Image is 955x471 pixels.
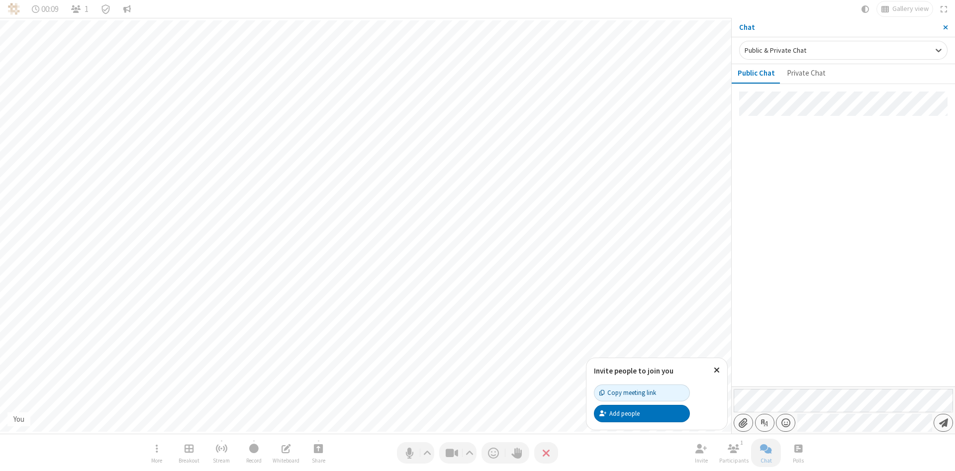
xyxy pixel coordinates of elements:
span: Gallery view [892,5,929,13]
span: Invite [695,458,708,464]
div: Copy meeting link [599,388,656,397]
button: Copy meeting link [594,384,690,401]
button: Open shared whiteboard [271,439,301,467]
span: Chat [761,458,772,464]
p: Chat [739,22,936,33]
div: 1 [738,438,746,447]
button: Start sharing [303,439,333,467]
button: Close chat [751,439,781,467]
div: Meeting details Encryption enabled [96,1,115,16]
button: Start streaming [206,439,236,467]
button: Public Chat [732,64,781,83]
button: Manage Breakout Rooms [174,439,204,467]
span: 00:09 [41,4,59,14]
div: Timer [28,1,63,16]
label: Invite people to join you [594,366,673,376]
button: Send a reaction [481,442,505,464]
span: Whiteboard [273,458,299,464]
span: Participants [719,458,749,464]
button: Add people [594,405,690,422]
button: Open poll [783,439,813,467]
button: Open participant list [719,439,749,467]
div: You [10,414,28,425]
button: Change layout [877,1,933,16]
button: Fullscreen [937,1,952,16]
span: More [151,458,162,464]
button: Open participant list [67,1,93,16]
button: Send message [934,414,953,432]
button: Show formatting [755,414,774,432]
button: End or leave meeting [534,442,558,464]
span: Polls [793,458,804,464]
span: Share [312,458,325,464]
button: Stop video (Alt+V) [439,442,477,464]
button: Open menu [142,439,172,467]
img: QA Selenium DO NOT DELETE OR CHANGE [8,3,20,15]
button: Raise hand [505,442,529,464]
button: Private Chat [781,64,832,83]
button: Audio settings [421,442,434,464]
button: Conversation [119,1,135,16]
button: Close sidebar [936,18,955,37]
span: Breakout [179,458,199,464]
button: Using system theme [858,1,873,16]
button: Start recording [239,439,269,467]
span: Stream [213,458,230,464]
button: Video setting [463,442,477,464]
button: Open menu [776,414,795,432]
button: Invite participants (Alt+I) [686,439,716,467]
span: 1 [85,4,89,14]
span: Public & Private Chat [745,46,806,55]
span: Record [246,458,262,464]
button: Close popover [706,358,727,382]
button: Mute (Alt+A) [397,442,434,464]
